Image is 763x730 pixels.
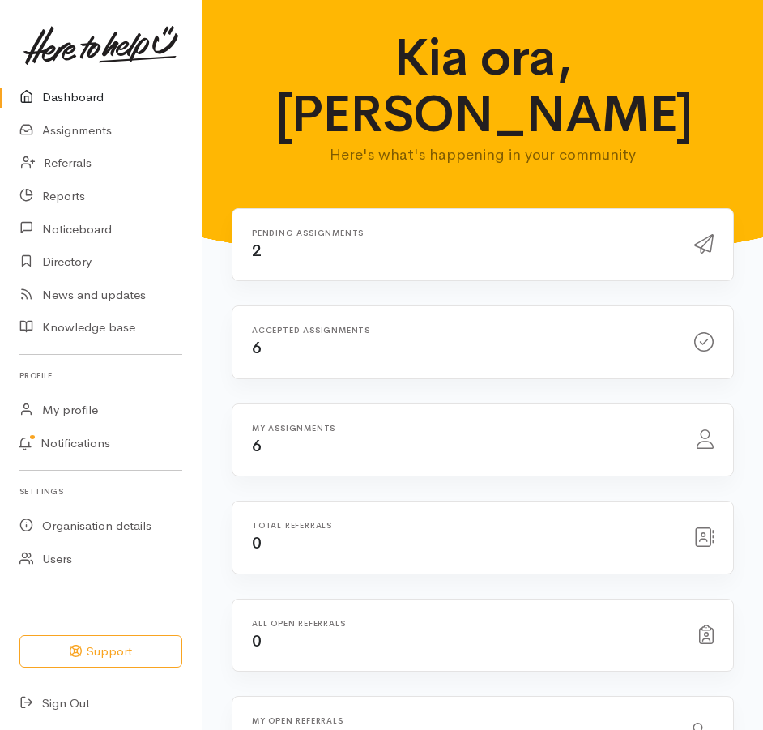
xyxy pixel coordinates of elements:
button: Support [19,635,182,668]
h1: Kia ora, [PERSON_NAME] [275,29,691,143]
span: 2 [252,241,262,261]
h6: My assignments [252,424,677,433]
h6: My open referrals [252,716,670,725]
h6: Total referrals [252,521,675,530]
span: 6 [252,338,262,358]
p: Here's what's happening in your community [275,143,691,166]
h6: Pending assignments [252,228,675,237]
h6: Settings [19,480,182,502]
h6: Profile [19,365,182,386]
h6: Accepted assignments [252,326,675,335]
span: 0 [252,631,262,651]
span: 0 [252,533,262,553]
h6: All open referrals [252,619,680,628]
span: 6 [252,436,262,456]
